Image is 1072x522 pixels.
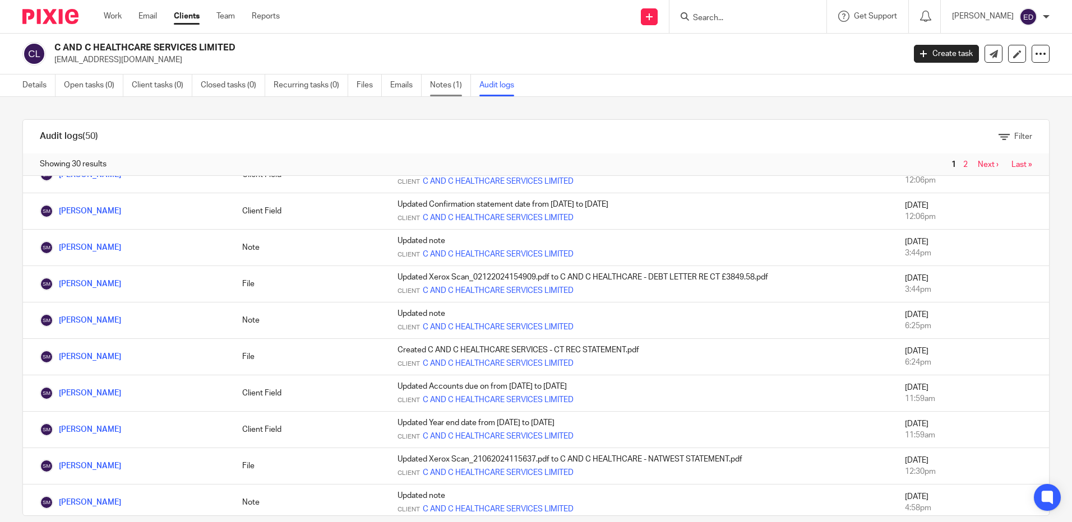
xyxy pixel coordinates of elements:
[40,462,121,470] a: [PERSON_NAME]
[914,45,979,63] a: Create task
[905,211,1038,222] div: 12:06pm
[40,316,121,324] a: [PERSON_NAME]
[479,74,523,96] a: Audit logs
[423,285,574,296] a: C AND C HEALTHCARE SERVICES LIMITED
[905,466,1038,477] div: 12:30pm
[231,448,386,484] td: File
[40,426,121,434] a: [PERSON_NAME]
[978,161,999,169] a: Next ›
[54,42,728,54] h2: C AND C HEALTHCARE SERVICES LIMITED
[40,204,53,218] img: Shinead MULVANEY
[40,159,107,170] span: Showing 30 results
[174,11,200,22] a: Clients
[386,266,894,302] td: Updated Xerox Scan_02122024154909.pdf to C AND C HEALTHCARE - DEBT LETTER RE CT £3849.58.pdf
[386,412,894,448] td: Updated Year end date from [DATE] to [DATE]
[231,230,386,266] td: Note
[423,467,574,478] a: C AND C HEALTHCARE SERVICES LIMITED
[40,389,121,397] a: [PERSON_NAME]
[423,358,574,369] a: C AND C HEALTHCARE SERVICES LIMITED
[82,132,98,141] span: (50)
[386,193,894,230] td: Updated Confirmation statement date from [DATE] to [DATE]
[854,12,897,20] span: Get Support
[423,321,574,333] a: C AND C HEALTHCARE SERVICES LIMITED
[231,484,386,521] td: Note
[894,230,1049,266] td: [DATE]
[40,498,121,506] a: [PERSON_NAME]
[398,396,420,405] span: Client
[40,241,53,254] img: Shinead MULVANEY
[40,496,53,509] img: Shinead MULVANEY
[894,375,1049,412] td: [DATE]
[54,54,897,66] p: [EMAIL_ADDRESS][DOMAIN_NAME]
[40,244,121,251] a: [PERSON_NAME]
[905,357,1038,368] div: 6:24pm
[231,302,386,339] td: Note
[894,339,1049,375] td: [DATE]
[423,394,574,406] a: C AND C HEALTHCARE SERVICES LIMITED
[40,171,121,179] a: [PERSON_NAME]
[423,249,574,260] a: C AND C HEALTHCARE SERVICES LIMITED
[40,280,121,288] a: [PERSON_NAME]
[894,193,1049,230] td: [DATE]
[894,412,1049,448] td: [DATE]
[40,277,53,291] img: Shinead MULVANEY
[386,302,894,339] td: Updated note
[398,214,420,223] span: Client
[398,250,420,259] span: Client
[423,431,574,442] a: C AND C HEALTHCARE SERVICES LIMITED
[231,375,386,412] td: Client Field
[894,484,1049,521] td: [DATE]
[398,178,420,187] span: Client
[40,386,53,400] img: Shinead MULVANEY
[22,9,78,24] img: Pixie
[386,339,894,375] td: Created C AND C HEALTHCARE SERVICES - CT REC STATEMENT.pdf
[231,339,386,375] td: File
[22,74,56,96] a: Details
[423,176,574,187] a: C AND C HEALTHCARE SERVICES LIMITED
[963,161,968,169] a: 2
[949,158,959,171] span: 1
[64,74,123,96] a: Open tasks (0)
[274,74,348,96] a: Recurring tasks (0)
[894,266,1049,302] td: [DATE]
[398,505,420,514] span: Client
[398,469,420,478] span: Client
[231,412,386,448] td: Client Field
[22,42,46,66] img: svg%3E
[905,393,1038,404] div: 11:59am
[1019,8,1037,26] img: svg%3E
[952,11,1014,22] p: [PERSON_NAME]
[692,13,793,24] input: Search
[423,212,574,223] a: C AND C HEALTHCARE SERVICES LIMITED
[905,320,1038,332] div: 6:25pm
[1011,161,1032,169] a: Last »
[905,175,1038,186] div: 12:06pm
[40,314,53,327] img: Shinead MULVANEY
[1014,133,1032,141] span: Filter
[40,350,53,363] img: Shinead MULVANEY
[905,248,1038,259] div: 3:44pm
[905,284,1038,295] div: 3:44pm
[905,430,1038,441] div: 11:59am
[398,323,420,332] span: Client
[386,375,894,412] td: Updated Accounts due on from [DATE] to [DATE]
[40,459,53,473] img: Shinead MULVANEY
[40,423,53,436] img: Shinead MULVANEY
[894,302,1049,339] td: [DATE]
[386,448,894,484] td: Updated Xerox Scan_21062024115637.pdf to C AND C HEALTHCARE - NATWEST STATEMENT.pdf
[894,448,1049,484] td: [DATE]
[386,230,894,266] td: Updated note
[40,353,121,361] a: [PERSON_NAME]
[398,360,420,369] span: Client
[949,160,1032,169] nav: pager
[357,74,382,96] a: Files
[104,11,122,22] a: Work
[398,432,420,441] span: Client
[231,193,386,230] td: Client Field
[138,11,157,22] a: Email
[201,74,265,96] a: Closed tasks (0)
[398,287,420,296] span: Client
[40,130,98,142] h1: Audit logs
[252,11,280,22] a: Reports
[231,266,386,302] td: File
